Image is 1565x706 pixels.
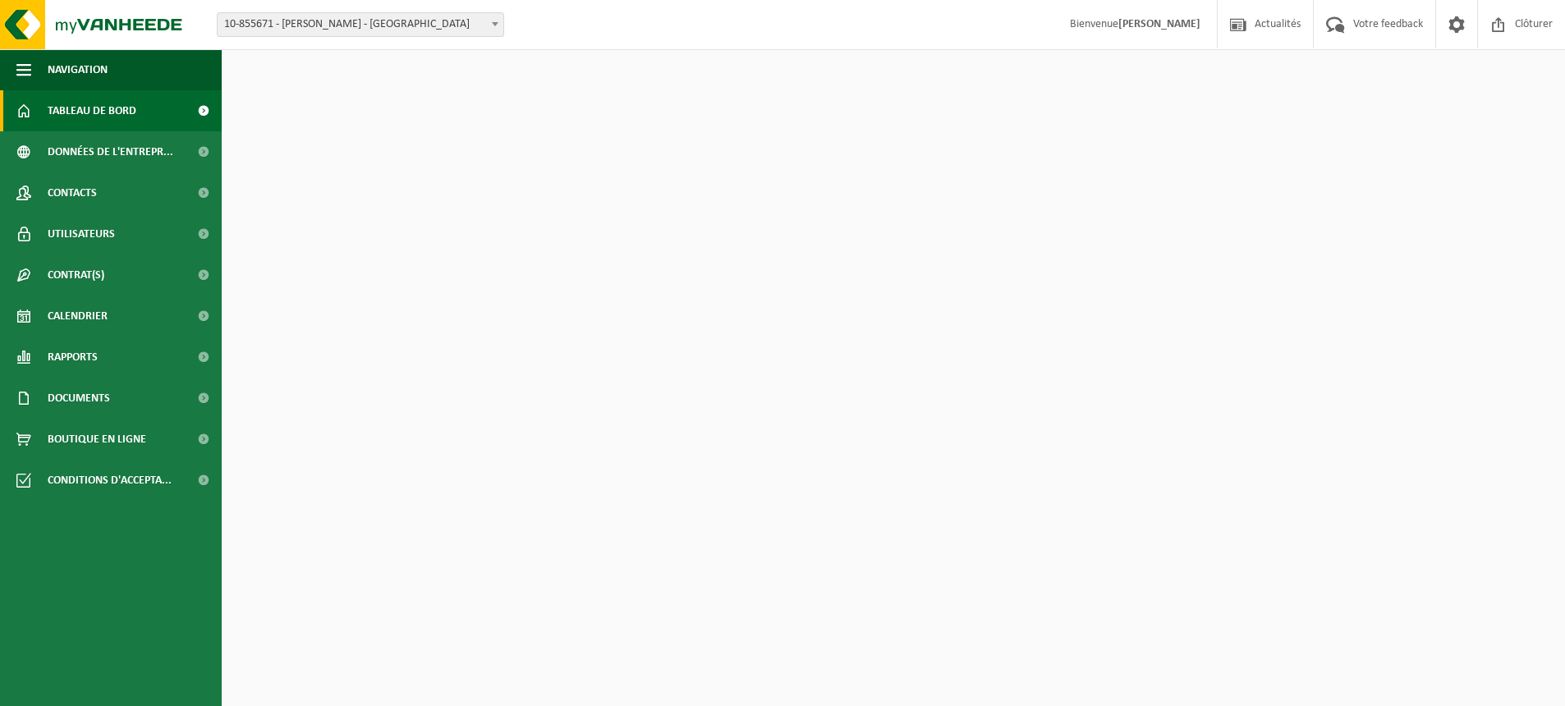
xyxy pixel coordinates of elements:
[48,337,98,378] span: Rapports
[48,378,110,419] span: Documents
[48,172,97,213] span: Contacts
[48,131,173,172] span: Données de l'entrepr...
[48,90,136,131] span: Tableau de bord
[48,296,108,337] span: Calendrier
[48,213,115,254] span: Utilisateurs
[48,419,146,460] span: Boutique en ligne
[48,49,108,90] span: Navigation
[1118,18,1200,30] strong: [PERSON_NAME]
[217,12,504,37] span: 10-855671 - CHU HELORA - JOLIMONT KENNEDY - MONS
[218,13,503,36] span: 10-855671 - CHU HELORA - JOLIMONT KENNEDY - MONS
[48,254,104,296] span: Contrat(s)
[48,460,172,501] span: Conditions d'accepta...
